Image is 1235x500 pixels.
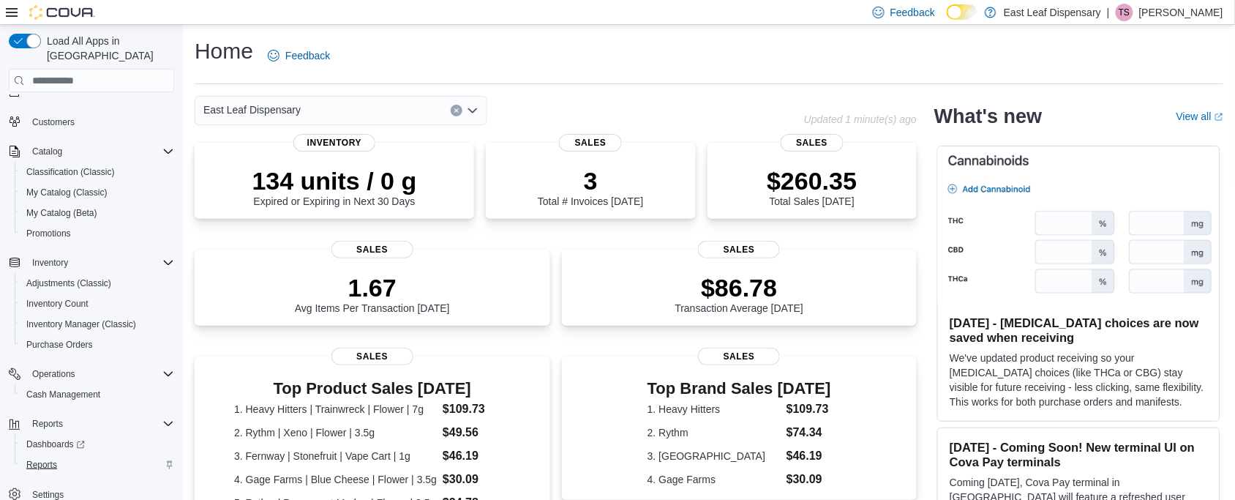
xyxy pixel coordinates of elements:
[252,166,417,195] p: 134 units / 0 g
[787,424,831,441] dd: $74.34
[698,241,780,258] span: Sales
[26,207,97,219] span: My Catalog (Beta)
[26,228,71,239] span: Promotions
[26,143,174,160] span: Catalog
[26,459,57,471] span: Reports
[20,163,121,181] a: Classification (Classic)
[203,101,301,119] span: East Leaf Dispensary
[538,166,643,195] p: 3
[20,225,174,242] span: Promotions
[195,37,253,66] h1: Home
[234,402,437,417] dt: 1. Heavy Hitters | Trainwreck | Flower | 7g
[15,182,180,203] button: My Catalog (Classic)
[15,294,180,314] button: Inventory Count
[767,166,857,207] div: Total Sales [DATE]
[451,105,462,116] button: Clear input
[3,414,180,434] button: Reports
[538,166,643,207] div: Total # Invoices [DATE]
[41,34,174,63] span: Load All Apps in [GEOGRAPHIC_DATA]
[234,380,510,398] h3: Top Product Sales [DATE]
[20,436,174,453] span: Dashboards
[252,166,417,207] div: Expired or Expiring in Next 30 Days
[32,368,75,380] span: Operations
[1107,4,1110,21] p: |
[947,4,977,20] input: Dark Mode
[32,257,68,269] span: Inventory
[698,348,780,365] span: Sales
[26,277,111,289] span: Adjustments (Classic)
[26,187,108,198] span: My Catalog (Classic)
[3,253,180,273] button: Inventory
[443,424,510,441] dd: $49.56
[15,384,180,405] button: Cash Management
[20,275,174,292] span: Adjustments (Classic)
[1004,4,1101,21] p: East Leaf Dispensary
[26,365,174,383] span: Operations
[443,447,510,465] dd: $46.19
[20,336,174,354] span: Purchase Orders
[443,471,510,488] dd: $30.09
[26,318,136,330] span: Inventory Manager (Classic)
[647,402,781,417] dt: 1. Heavy Hitters
[234,449,437,463] dt: 3. Fernway | Stonefruit | Vape Cart | 1g
[26,439,85,450] span: Dashboards
[20,456,63,474] a: Reports
[234,472,437,487] dt: 4. Gage Farms | Blue Cheese | Flower | 3.5g
[26,113,80,131] a: Customers
[15,162,180,182] button: Classification (Classic)
[295,273,450,302] p: 1.67
[15,223,180,244] button: Promotions
[20,163,174,181] span: Classification (Classic)
[647,449,781,463] dt: 3. [GEOGRAPHIC_DATA]
[20,184,174,201] span: My Catalog (Classic)
[675,273,804,302] p: $86.78
[32,116,75,128] span: Customers
[890,5,935,20] span: Feedback
[29,5,95,20] img: Cova
[26,415,174,433] span: Reports
[20,295,94,313] a: Inventory Count
[781,134,844,152] span: Sales
[20,456,174,474] span: Reports
[293,134,375,152] span: Inventory
[950,316,1208,345] h3: [DATE] - [MEDICAL_DATA] choices are now saved when receiving
[20,436,91,453] a: Dashboards
[675,273,804,314] div: Transaction Average [DATE]
[767,166,857,195] p: $260.35
[15,273,180,294] button: Adjustments (Classic)
[15,314,180,335] button: Inventory Manager (Classic)
[26,254,74,272] button: Inventory
[26,415,69,433] button: Reports
[20,295,174,313] span: Inventory Count
[950,440,1208,469] h3: [DATE] - Coming Soon! New terminal UI on Cova Pay terminals
[3,364,180,384] button: Operations
[1176,111,1223,122] a: View allExternal link
[20,204,103,222] a: My Catalog (Beta)
[26,143,68,160] button: Catalog
[787,471,831,488] dd: $30.09
[950,351,1208,409] p: We've updated product receiving so your [MEDICAL_DATA] choices (like THCa or CBG) stay visible fo...
[20,204,174,222] span: My Catalog (Beta)
[3,111,180,132] button: Customers
[32,418,63,430] span: Reports
[1215,113,1223,122] svg: External link
[15,203,180,223] button: My Catalog (Beta)
[1116,4,1133,21] div: Taylor Smith
[20,386,174,403] span: Cash Management
[1119,4,1130,21] span: TS
[295,273,450,314] div: Avg Items Per Transaction [DATE]
[20,184,113,201] a: My Catalog (Classic)
[26,166,115,178] span: Classification (Classic)
[20,225,77,242] a: Promotions
[647,472,781,487] dt: 4. Gage Farms
[32,146,62,157] span: Catalog
[647,380,831,398] h3: Top Brand Sales [DATE]
[262,41,336,70] a: Feedback
[20,316,142,333] a: Inventory Manager (Classic)
[285,48,330,63] span: Feedback
[331,348,413,365] span: Sales
[26,112,174,130] span: Customers
[647,425,781,440] dt: 2. Rythm
[26,254,174,272] span: Inventory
